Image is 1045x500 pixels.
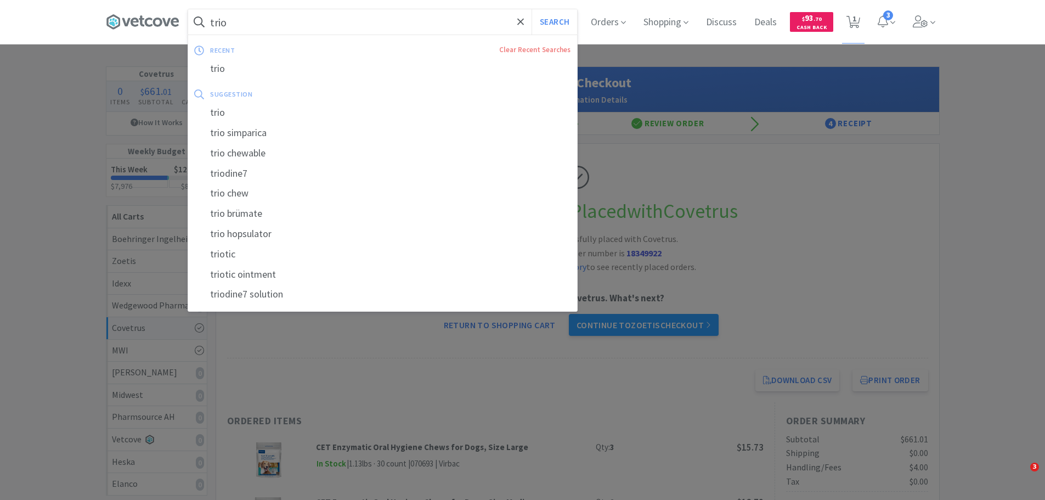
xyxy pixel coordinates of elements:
div: trio hopsulator [188,224,577,244]
div: triodine7 [188,164,577,184]
a: $93.70Cash Back [790,7,833,37]
div: trio simparica [188,123,577,143]
div: triotic [188,244,577,265]
span: 3 [1030,463,1039,471]
span: Cash Back [797,25,827,32]
div: trio brümate [188,204,577,224]
button: Search [532,9,577,35]
span: . 70 [814,15,822,23]
div: recent [210,42,367,59]
div: triodine7 solution [188,284,577,305]
span: 3 [883,10,893,20]
a: Clear Recent Searches [499,45,570,54]
div: trio chewable [188,143,577,164]
div: triotic ointment [188,265,577,285]
div: suggestion [210,86,411,103]
div: trio chew [188,183,577,204]
a: 1 [842,19,865,29]
a: Deals [750,18,781,27]
a: Discuss [702,18,741,27]
iframe: Intercom live chat [1008,463,1034,489]
div: trio [188,59,577,79]
input: Search by item, sku, manufacturer, ingredient, size... [188,9,577,35]
div: trio [188,103,577,123]
span: $ [802,15,805,23]
span: 93 [802,13,822,23]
